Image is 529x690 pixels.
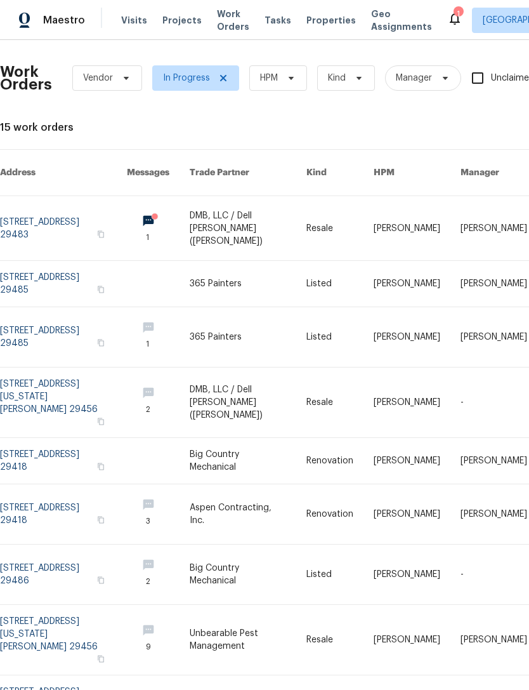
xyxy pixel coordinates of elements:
th: Messages [117,150,180,196]
td: [PERSON_NAME] [363,307,450,368]
button: Copy Address [95,514,107,526]
td: 365 Painters [180,307,296,368]
span: Properties [306,14,356,27]
td: [PERSON_NAME] [363,438,450,484]
td: [PERSON_NAME] [363,484,450,545]
td: 365 Painters [180,261,296,307]
button: Copy Address [95,284,107,295]
td: Big Country Mechanical [180,438,296,484]
td: Unbearable Pest Management [180,605,296,675]
span: In Progress [163,72,210,84]
span: Visits [121,14,147,27]
span: Geo Assignments [371,8,432,33]
button: Copy Address [95,416,107,427]
span: Maestro [43,14,85,27]
td: [PERSON_NAME] [363,261,450,307]
td: [PERSON_NAME] [363,368,450,438]
td: [PERSON_NAME] [363,196,450,261]
td: Renovation [296,438,363,484]
span: Projects [162,14,202,27]
button: Copy Address [95,229,107,240]
div: 1 [454,8,462,20]
button: Copy Address [95,574,107,586]
td: Resale [296,196,363,261]
td: Big Country Mechanical [180,545,296,605]
span: Tasks [264,16,291,25]
td: DMB, LLC / Dell [PERSON_NAME] ([PERSON_NAME]) [180,368,296,438]
span: Kind [328,72,346,84]
button: Copy Address [95,337,107,348]
span: Manager [396,72,432,84]
span: Work Orders [217,8,249,33]
td: DMB, LLC / Dell [PERSON_NAME] ([PERSON_NAME]) [180,196,296,261]
th: Trade Partner [180,150,296,196]
td: Listed [296,307,363,368]
td: Aspen Contracting, Inc. [180,484,296,545]
td: Listed [296,261,363,307]
td: Resale [296,368,363,438]
td: Listed [296,545,363,605]
th: HPM [363,150,450,196]
td: Resale [296,605,363,675]
td: Renovation [296,484,363,545]
button: Copy Address [95,461,107,472]
td: [PERSON_NAME] [363,545,450,605]
button: Copy Address [95,653,107,665]
span: HPM [260,72,278,84]
td: [PERSON_NAME] [363,605,450,675]
th: Kind [296,150,363,196]
span: Vendor [83,72,113,84]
